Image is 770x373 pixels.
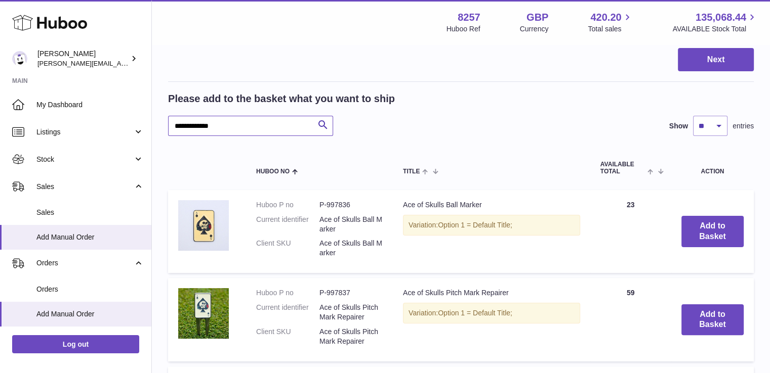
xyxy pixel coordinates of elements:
span: Orders [36,285,144,294]
dd: Ace of Skulls Ball Marker [319,215,383,234]
span: 420.20 [590,11,621,24]
strong: 8257 [458,11,480,24]
h2: Please add to the basket what you want to ship [168,92,395,106]
span: Sales [36,182,133,192]
th: Action [671,151,754,184]
a: 135,068.44 AVAILABLE Stock Total [672,11,758,34]
span: Sales [36,208,144,217]
span: AVAILABLE Total [600,161,645,174]
div: Variation: [403,215,580,236]
button: Next [678,48,754,72]
dd: Ace of Skulls Ball Marker [319,239,383,258]
td: Ace of Skulls Pitch Mark Repairer [393,278,590,361]
div: Currency [520,24,549,34]
span: Listings [36,127,133,137]
div: Huboo Ref [447,24,480,34]
span: Option 1 = Default Title; [438,309,512,317]
span: Total sales [588,24,633,34]
span: Huboo no [256,168,290,175]
dd: Ace of Skulls Pitch Mark Repairer [319,327,383,346]
span: My Dashboard [36,100,144,110]
button: Add to Basket [681,216,744,247]
img: Mohsin@planlabsolutions.com [12,51,27,66]
span: Add Manual Order [36,309,144,319]
span: 135,068.44 [696,11,746,24]
a: 420.20 Total sales [588,11,633,34]
dd: P-997837 [319,288,383,298]
a: Log out [12,335,139,353]
dt: Current identifier [256,303,319,322]
dd: P-997836 [319,200,383,210]
td: 23 [590,190,671,273]
span: Option 1 = Default Title; [438,221,512,229]
div: Variation: [403,303,580,323]
dd: Ace of Skulls Pitch Mark Repairer [319,303,383,322]
img: Ace of Skulls Ball Marker [178,200,229,251]
dt: Client SKU [256,239,319,258]
td: Ace of Skulls Ball Marker [393,190,590,273]
dt: Huboo P no [256,200,319,210]
label: Show [669,121,688,131]
dt: Huboo P no [256,288,319,298]
span: Title [403,168,420,175]
dt: Client SKU [256,327,319,346]
img: Ace of Skulls Pitch Mark Repairer [178,288,229,339]
span: Add Manual Order [36,232,144,242]
strong: GBP [526,11,548,24]
span: Orders [36,258,133,268]
span: [PERSON_NAME][EMAIL_ADDRESS][DOMAIN_NAME] [37,59,203,67]
span: Stock [36,155,133,164]
span: entries [733,121,754,131]
button: Add to Basket [681,304,744,336]
td: 59 [590,278,671,361]
dt: Current identifier [256,215,319,234]
span: AVAILABLE Stock Total [672,24,758,34]
div: [PERSON_NAME] [37,49,129,68]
